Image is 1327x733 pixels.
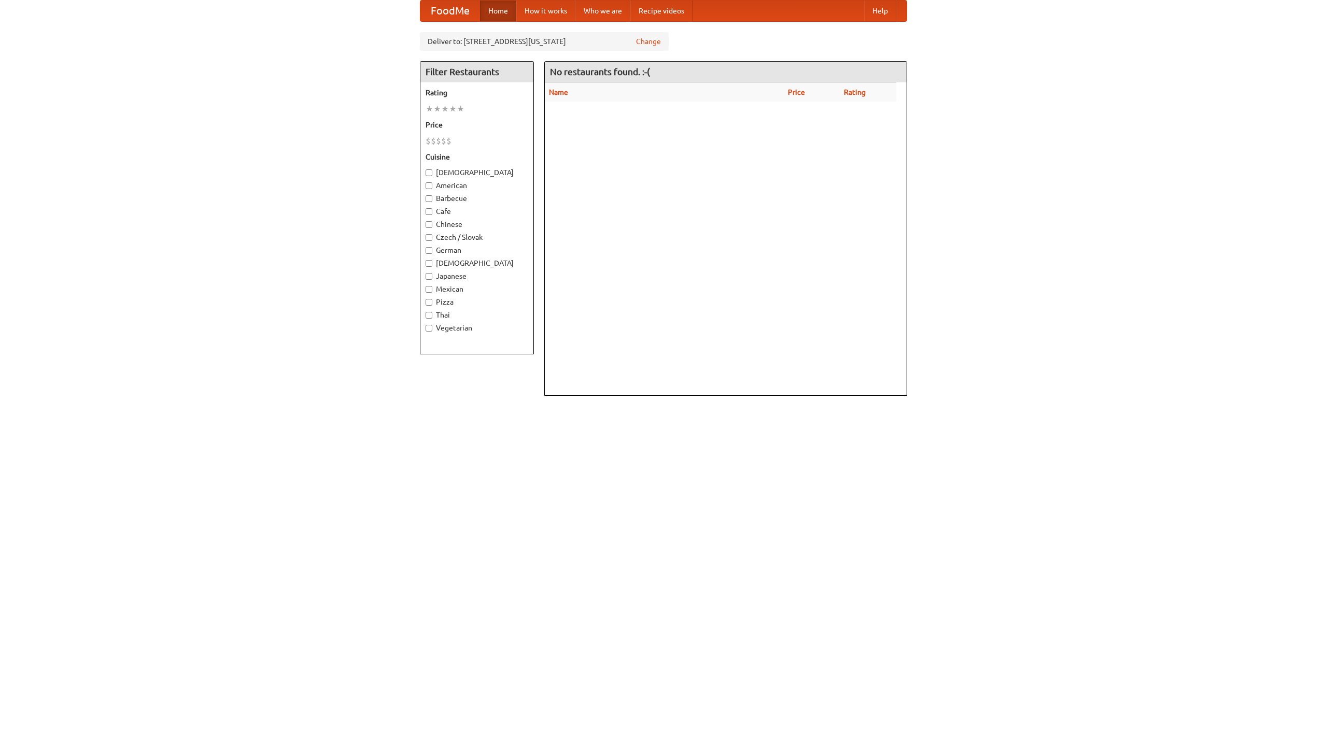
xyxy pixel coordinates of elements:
li: ★ [441,103,449,114]
li: $ [426,135,431,147]
li: $ [436,135,441,147]
div: Deliver to: [STREET_ADDRESS][US_STATE] [420,32,669,51]
a: Rating [844,88,866,96]
li: ★ [433,103,441,114]
label: Mexican [426,284,528,294]
input: Mexican [426,286,432,293]
input: Thai [426,312,432,319]
input: [DEMOGRAPHIC_DATA] [426,260,432,267]
label: Czech / Slovak [426,232,528,242]
h5: Rating [426,88,528,98]
li: ★ [457,103,464,114]
label: Thai [426,310,528,320]
ng-pluralize: No restaurants found. :-( [550,67,650,77]
a: Help [864,1,896,21]
label: Cafe [426,206,528,217]
label: Chinese [426,219,528,229]
input: Pizza [426,299,432,306]
input: Japanese [426,273,432,280]
input: Vegetarian [426,325,432,332]
label: Vegetarian [426,323,528,333]
a: How it works [516,1,575,21]
a: Who we are [575,1,630,21]
input: [DEMOGRAPHIC_DATA] [426,169,432,176]
li: $ [431,135,436,147]
input: American [426,182,432,189]
input: Chinese [426,221,432,228]
li: ★ [426,103,433,114]
a: Home [480,1,516,21]
a: FoodMe [420,1,480,21]
li: ★ [449,103,457,114]
a: Price [788,88,805,96]
li: $ [441,135,446,147]
a: Change [636,36,661,47]
label: [DEMOGRAPHIC_DATA] [426,167,528,178]
li: $ [446,135,451,147]
h4: Filter Restaurants [420,62,533,82]
label: American [426,180,528,191]
label: Japanese [426,271,528,281]
label: [DEMOGRAPHIC_DATA] [426,258,528,268]
input: Czech / Slovak [426,234,432,241]
h5: Cuisine [426,152,528,162]
input: Barbecue [426,195,432,202]
input: German [426,247,432,254]
label: German [426,245,528,255]
a: Recipe videos [630,1,693,21]
a: Name [549,88,568,96]
h5: Price [426,120,528,130]
label: Barbecue [426,193,528,204]
input: Cafe [426,208,432,215]
label: Pizza [426,297,528,307]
